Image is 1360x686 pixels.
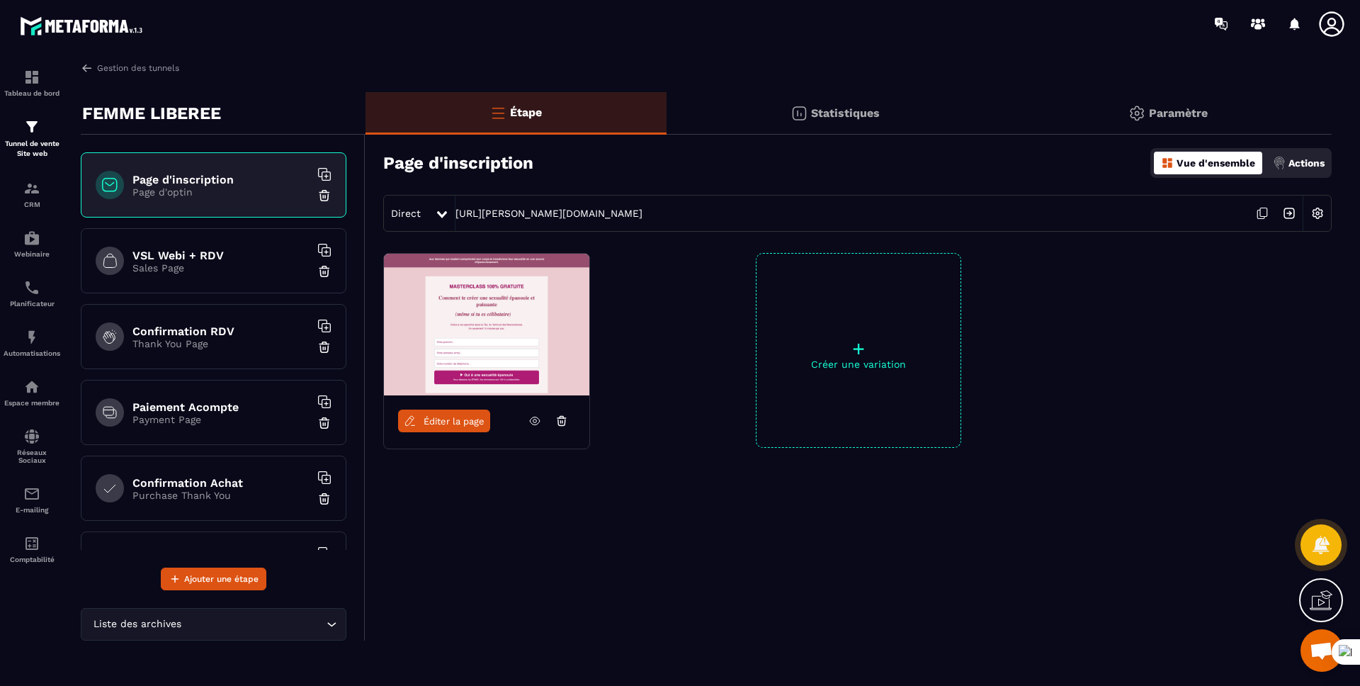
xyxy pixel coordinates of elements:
[4,524,60,574] a: accountantaccountantComptabilité
[317,340,331,354] img: trash
[132,325,310,338] h6: Confirmation RDV
[1276,200,1303,227] img: arrow-next.bcc2205e.svg
[184,572,259,586] span: Ajouter une étape
[132,186,310,198] p: Page d'optin
[4,58,60,108] a: formationformationTableau de bord
[811,106,880,120] p: Statistiques
[4,201,60,208] p: CRM
[23,485,40,502] img: email
[81,62,93,74] img: arrow
[4,219,60,269] a: automationsautomationsWebinaire
[398,410,490,432] a: Éditer la page
[1273,157,1286,169] img: actions.d6e523a2.png
[1128,105,1145,122] img: setting-gr.5f69749f.svg
[317,264,331,279] img: trash
[383,153,533,173] h3: Page d'inscription
[317,189,331,203] img: trash
[4,318,60,368] a: automationsautomationsAutomatisations
[184,617,323,632] input: Search for option
[23,535,40,552] img: accountant
[132,490,310,501] p: Purchase Thank You
[4,108,60,169] a: formationformationTunnel de vente Site web
[455,208,642,219] a: [URL][PERSON_NAME][DOMAIN_NAME]
[132,414,310,425] p: Payment Page
[317,416,331,430] img: trash
[132,249,310,262] h6: VSL Webi + RDV
[132,173,310,186] h6: Page d'inscription
[20,13,147,39] img: logo
[23,230,40,247] img: automations
[4,368,60,417] a: automationsautomationsEspace membre
[82,99,221,128] p: FEMME LIBEREE
[90,617,184,632] span: Liste des archives
[4,449,60,464] p: Réseaux Sociaux
[1177,157,1255,169] p: Vue d'ensemble
[4,139,60,159] p: Tunnel de vente Site web
[81,608,346,641] div: Search for option
[1288,157,1325,169] p: Actions
[4,169,60,219] a: formationformationCRM
[391,208,421,219] span: Direct
[161,568,266,590] button: Ajouter une étape
[489,104,506,121] img: bars-o.4a397970.svg
[4,556,60,563] p: Comptabilité
[4,399,60,407] p: Espace membre
[81,62,179,74] a: Gestion des tunnels
[424,416,484,427] span: Éditer la page
[4,417,60,475] a: social-networksocial-networkRéseaux Sociaux
[132,262,310,274] p: Sales Page
[4,300,60,308] p: Planificateur
[132,400,310,414] h6: Paiement Acompte
[23,329,40,346] img: automations
[384,254,589,395] img: image
[132,476,310,490] h6: Confirmation Achat
[23,279,40,296] img: scheduler
[756,359,960,370] p: Créer une variation
[23,378,40,395] img: automations
[23,69,40,86] img: formation
[1161,157,1174,169] img: dashboard-orange.40269519.svg
[4,506,60,514] p: E-mailing
[4,349,60,357] p: Automatisations
[4,250,60,258] p: Webinaire
[23,428,40,445] img: social-network
[4,475,60,524] a: emailemailE-mailing
[1304,200,1331,227] img: setting-w.858f3a88.svg
[23,118,40,135] img: formation
[790,105,807,122] img: stats.20deebd0.svg
[317,492,331,506] img: trash
[510,106,542,119] p: Étape
[756,339,960,359] p: +
[23,180,40,197] img: formation
[4,89,60,97] p: Tableau de bord
[4,269,60,318] a: schedulerschedulerPlanificateur
[132,338,310,349] p: Thank You Page
[1149,106,1208,120] p: Paramètre
[1300,629,1343,672] div: Mở cuộc trò chuyện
